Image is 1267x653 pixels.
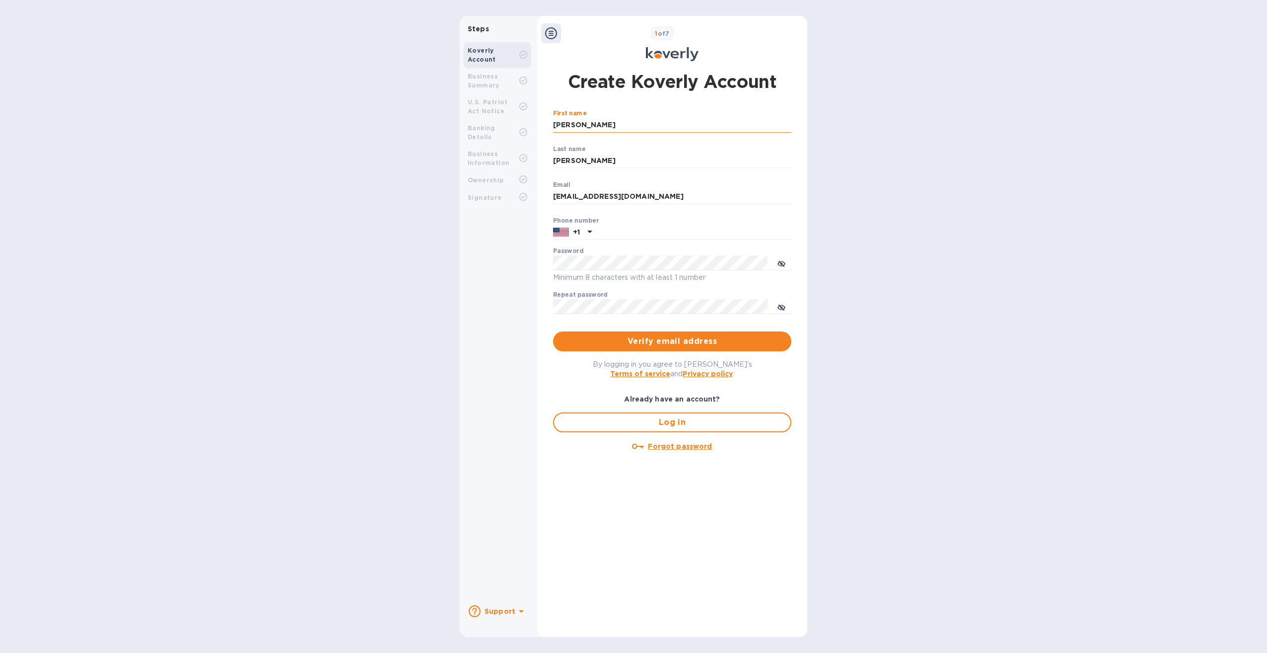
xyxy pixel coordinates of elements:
[553,272,791,283] p: Minimum 8 characters with at least 1 number
[553,111,586,117] label: First name
[561,335,783,347] span: Verify email address
[468,47,496,63] b: Koverly Account
[468,73,499,89] b: Business Summary
[553,227,569,238] img: US
[553,182,570,188] label: Email
[553,292,608,298] label: Repeat password
[468,98,508,115] b: U.S. Patriot Act Notice
[485,607,515,615] b: Support
[553,189,791,204] input: Email
[573,227,580,237] p: +1
[655,30,670,37] b: of 7
[553,154,791,168] input: Enter your last name
[562,416,782,428] span: Log in
[648,442,712,450] u: Forgot password
[553,218,599,224] label: Phone number
[553,412,791,432] button: Log in
[683,370,733,378] a: Privacy policy
[568,69,777,94] h1: Create Koverly Account
[624,395,720,403] b: Already have an account?
[468,194,502,201] b: Signature
[553,118,791,133] input: Enter your first name
[655,30,657,37] span: 1
[772,297,791,317] button: toggle password visibility
[610,370,670,378] a: Terms of service
[553,146,586,152] label: Last name
[468,25,489,33] b: Steps
[468,150,509,166] b: Business Information
[468,124,495,141] b: Banking Details
[468,176,504,184] b: Ownership
[593,360,752,378] span: By logging in you agree to [PERSON_NAME]'s and .
[772,253,791,273] button: toggle password visibility
[553,248,583,254] label: Password
[553,331,791,351] button: Verify email address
